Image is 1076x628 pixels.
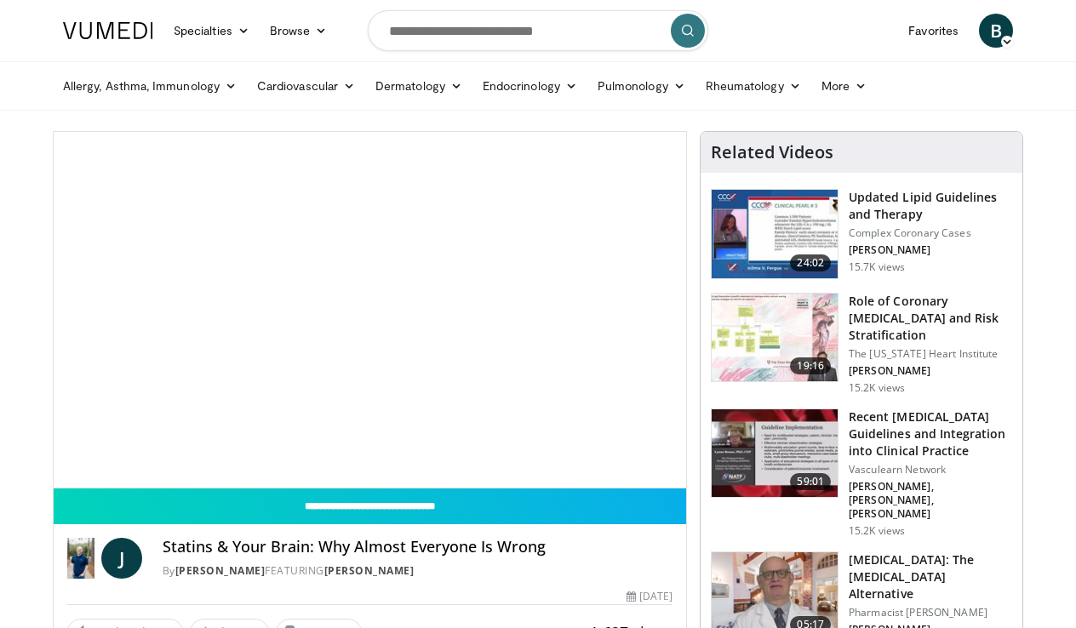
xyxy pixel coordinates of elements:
[368,10,708,51] input: Search topics, interventions
[849,408,1012,460] h3: Recent [MEDICAL_DATA] Guidelines and Integration into Clinical Practice
[849,260,905,274] p: 15.7K views
[711,189,1012,279] a: 24:02 Updated Lipid Guidelines and Therapy Complex Coronary Cases [PERSON_NAME] 15.7K views
[627,589,672,604] div: [DATE]
[163,538,672,557] h4: Statins & Your Brain: Why Almost Everyone Is Wrong
[712,294,838,382] img: 1efa8c99-7b8a-4ab5-a569-1c219ae7bd2c.150x105_q85_crop-smart_upscale.jpg
[472,69,587,103] a: Endocrinology
[898,14,969,48] a: Favorites
[790,357,831,374] span: 19:16
[54,132,686,488] video-js: Video Player
[979,14,1013,48] a: B
[849,480,1012,521] p: [PERSON_NAME], [PERSON_NAME], [PERSON_NAME]
[712,190,838,278] img: 77f671eb-9394-4acc-bc78-a9f077f94e00.150x105_q85_crop-smart_upscale.jpg
[790,473,831,490] span: 59:01
[695,69,811,103] a: Rheumatology
[63,22,153,39] img: VuMedi Logo
[53,69,247,103] a: Allergy, Asthma, Immunology
[163,14,260,48] a: Specialties
[67,538,94,579] img: Dr. Jordan Rennicke
[163,563,672,579] div: By FEATURING
[711,408,1012,538] a: 59:01 Recent [MEDICAL_DATA] Guidelines and Integration into Clinical Practice Vasculearn Network ...
[849,364,1012,378] p: [PERSON_NAME]
[587,69,695,103] a: Pulmonology
[175,563,266,578] a: [PERSON_NAME]
[849,381,905,395] p: 15.2K views
[247,69,365,103] a: Cardiovascular
[811,69,877,103] a: More
[849,293,1012,344] h3: Role of Coronary [MEDICAL_DATA] and Risk Stratification
[849,347,1012,361] p: The [US_STATE] Heart Institute
[849,226,1012,240] p: Complex Coronary Cases
[849,551,1012,602] h3: [MEDICAL_DATA]: The [MEDICAL_DATA] Alternative
[101,538,142,579] a: J
[365,69,472,103] a: Dermatology
[712,409,838,498] img: 87825f19-cf4c-4b91-bba1-ce218758c6bb.150x105_q85_crop-smart_upscale.jpg
[790,254,831,271] span: 24:02
[849,189,1012,223] h3: Updated Lipid Guidelines and Therapy
[849,606,1012,619] p: Pharmacist [PERSON_NAME]
[849,243,1012,257] p: [PERSON_NAME]
[324,563,415,578] a: [PERSON_NAME]
[711,142,833,163] h4: Related Videos
[260,14,338,48] a: Browse
[849,524,905,538] p: 15.2K views
[711,293,1012,395] a: 19:16 Role of Coronary [MEDICAL_DATA] and Risk Stratification The [US_STATE] Heart Institute [PER...
[849,463,1012,477] p: Vasculearn Network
